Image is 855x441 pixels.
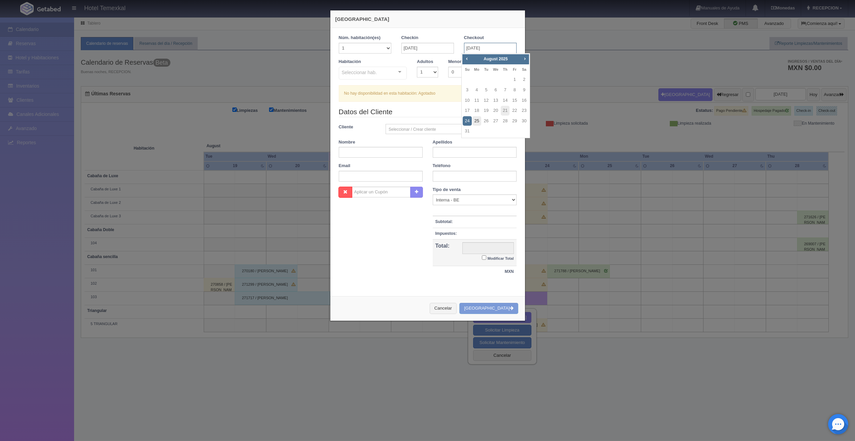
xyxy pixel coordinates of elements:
a: 11 [472,96,481,105]
a: 10 [463,96,471,105]
a: Prev [463,55,470,62]
div: No hay disponibilidad en esta habitación: Agotadso [339,85,517,102]
a: 1 [510,75,519,85]
label: Email [339,163,351,169]
th: Total: [433,239,460,266]
a: 8 [510,85,519,95]
a: 12 [482,96,491,105]
a: 28 [501,116,509,126]
span: Seleccionar hab. [342,68,377,76]
a: 6 [491,85,500,95]
label: Tipo de venta [433,187,461,193]
input: Aplicar un Cupón [352,187,410,197]
a: 5 [482,85,491,95]
span: Prev [464,56,469,61]
a: 22 [510,106,519,116]
h4: [GEOGRAPHIC_DATA] [335,15,520,23]
span: August [484,57,497,61]
label: Adultos [417,59,433,65]
label: Núm. habitación(es) [339,35,381,41]
a: 3 [463,85,471,95]
a: 24 [463,116,471,126]
a: Next [521,55,528,62]
a: 20 [491,106,500,116]
span: 2025 [499,57,508,61]
span: Saturday [522,67,526,71]
th: Impuestos: [433,228,460,239]
a: Seleccionar / Crear cliente [386,124,517,134]
a: 13 [491,96,500,105]
a: 30 [520,116,528,126]
a: 9 [520,85,528,95]
a: 7 [501,85,509,95]
th: Subtotal: [433,216,460,228]
a: 21 [501,106,509,116]
strong: MXN [505,269,514,274]
input: DD-MM-AAAA [401,43,454,54]
a: 15 [510,96,519,105]
label: Teléfono [433,163,451,169]
a: 18 [472,106,481,116]
input: Modificar Total [482,255,486,260]
span: Seleccionar / Crear cliente [389,124,507,134]
label: Cliente [334,124,381,130]
small: Modificar Total [488,256,514,260]
label: Menores [448,59,466,65]
a: 27 [491,116,500,126]
label: Checkin [401,35,419,41]
label: Habitación [339,59,361,65]
a: 29 [510,116,519,126]
span: Thursday [503,67,507,71]
span: Next [522,56,527,61]
a: 31 [463,126,471,136]
a: 19 [482,106,491,116]
a: 2 [520,75,528,85]
label: Apellidos [433,139,453,146]
span: Tuesday [484,67,488,71]
button: Cancelar [430,303,457,314]
span: Monday [474,67,480,71]
a: 26 [482,116,491,126]
a: 16 [520,96,528,105]
label: Nombre [339,139,355,146]
legend: Datos del Cliente [339,107,517,117]
a: 14 [501,96,509,105]
input: DD-MM-AAAA [464,43,517,54]
a: 17 [463,106,471,116]
span: Friday [513,67,517,71]
label: Checkout [464,35,484,41]
span: Sunday [465,67,470,71]
span: Wednesday [493,67,498,71]
a: 25 [472,116,481,126]
a: 4 [472,85,481,95]
a: 23 [520,106,528,116]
